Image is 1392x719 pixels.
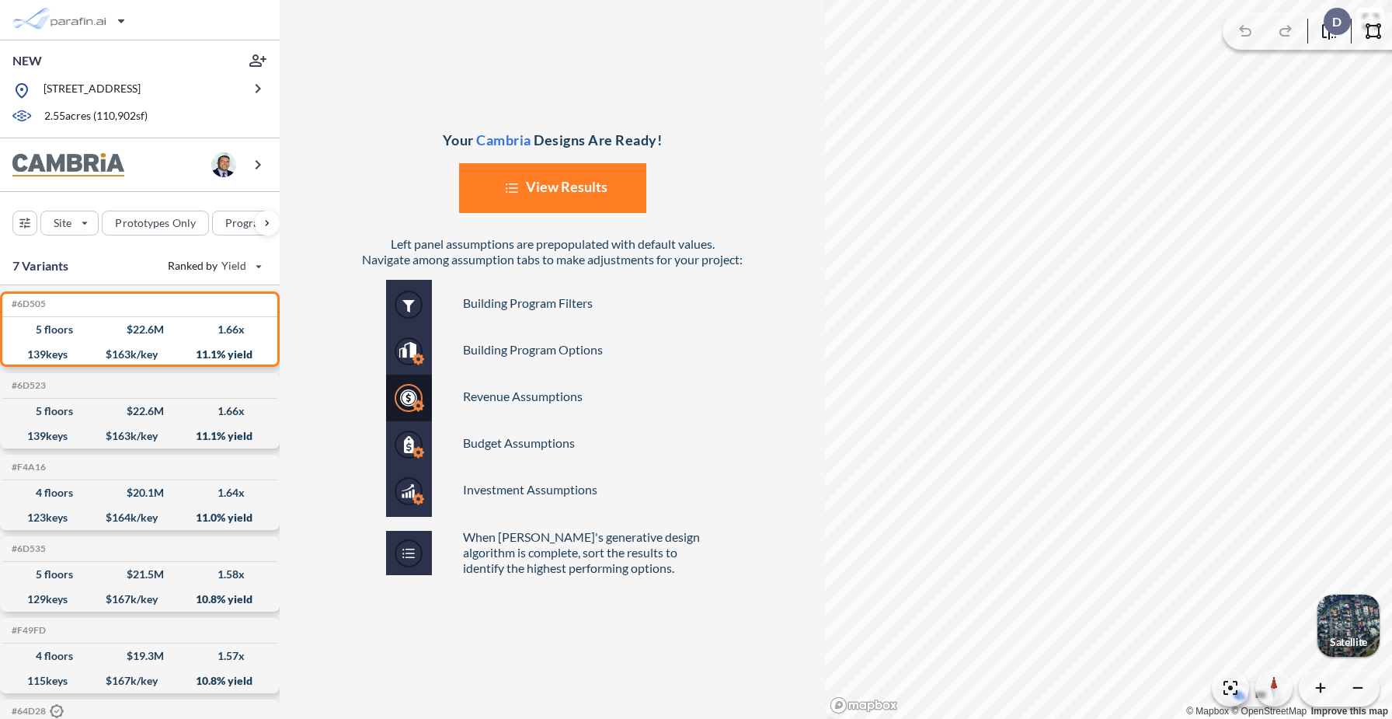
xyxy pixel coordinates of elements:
[12,257,69,275] p: 7 Variants
[280,132,825,148] p: Your Designs Are Ready!
[476,131,531,148] span: Cambria
[1317,595,1380,657] button: Switcher ImageSatellite
[830,696,898,714] a: Mapbox homepage
[225,215,269,231] p: Program
[212,211,296,236] button: Program
[9,625,46,636] h5: Click to copy the code
[40,211,99,236] button: Site
[432,529,719,576] p: When [PERSON_NAME]'s generative design algorithm is complete, sort the results to identify the hi...
[44,108,148,125] p: 2.55 acres ( 110,902 sf)
[1186,706,1229,717] a: Mapbox
[9,543,46,554] h5: Click to copy the code
[463,326,719,373] li: Building Program Options
[102,211,209,236] button: Prototypes Only
[463,373,719,420] li: Revenue Assumptions
[1231,706,1307,717] a: OpenStreetMap
[463,420,719,466] li: Budget Assumptions
[9,462,46,473] h5: Click to copy the code
[9,380,46,391] h5: Click to copy the code
[386,280,432,517] img: button Panel for Help
[463,466,719,513] li: Investment Assumptions
[43,81,141,100] p: [STREET_ADDRESS]
[463,280,719,326] li: Building Program Filters
[221,258,247,274] span: Yield
[155,253,272,278] button: Ranked by Yield
[12,52,42,69] p: NEW
[1317,595,1380,657] img: Switcher Image
[1330,636,1367,648] p: Satellite
[54,215,71,231] p: Site
[9,298,46,309] h5: Click to copy the code
[9,705,64,719] h5: Click to copy the code
[358,236,746,267] p: Left panel assumptions are prepopulated with default values. Navigate among assumption tabs to ma...
[12,153,124,177] img: BrandImage
[1311,706,1388,717] a: Improve this map
[1251,686,1270,704] button: Site Plan
[115,215,196,231] p: Prototypes Only
[459,163,646,213] button: View Results
[1332,15,1342,29] p: D
[386,531,432,575] img: button for Help
[211,152,236,177] img: user logo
